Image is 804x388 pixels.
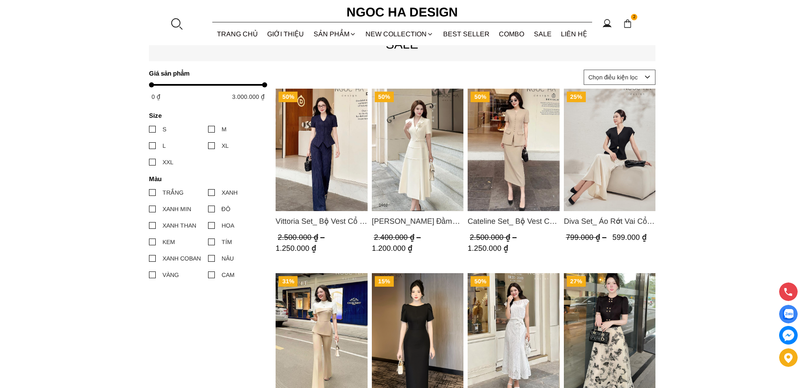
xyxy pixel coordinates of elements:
a: Product image - Diva Set_ Áo Rớt Vai Cổ V, Chân Váy Lụa Đuôi Cá A1078+CV134 [563,89,655,211]
div: KEM [162,237,175,247]
span: 1.250.000 ₫ [276,244,316,252]
a: Product image - Louisa Dress_ Đầm Cổ Vest Cài Hoa Tùng May Gân Nổi Kèm Đai Màu Bee D952 [371,89,463,211]
img: img-CART-ICON-ksit0nf1 [623,19,632,28]
a: Combo [494,23,529,45]
div: VÀNG [162,270,179,279]
div: S [162,125,166,134]
span: 2.400.000 ₫ [374,233,422,241]
div: TÍM [222,237,232,247]
img: Diva Set_ Áo Rớt Vai Cổ V, Chân Váy Lụa Đuôi Cá A1078+CV134 [563,89,655,211]
div: XANH MIN [162,204,191,214]
h4: Màu [149,175,262,182]
span: 0 ₫ [152,93,160,100]
span: Diva Set_ Áo Rớt Vai Cổ V, Chân Váy Lụa Đuôi Cá A1078+CV134 [563,215,655,227]
img: Louisa Dress_ Đầm Cổ Vest Cài Hoa Tùng May Gân Nổi Kèm Đai Màu Bee D952 [371,89,463,211]
span: 2 [631,14,638,21]
div: XANH COBAN [162,254,201,263]
h4: Size [149,112,262,119]
span: 799.000 ₫ [566,233,608,241]
a: SALE [529,23,557,45]
a: Link to Vittoria Set_ Bộ Vest Cổ V Quần Suông Kẻ Sọc BQ013 [276,215,368,227]
h4: Giá sản phẩm [149,70,262,77]
div: CAM [222,270,235,279]
a: Ngoc Ha Design [339,2,466,22]
a: GIỚI THIỆU [263,23,309,45]
a: BEST SELLER [439,23,495,45]
div: NÂU [222,254,234,263]
a: LIÊN HỆ [556,23,592,45]
span: 1.250.000 ₫ [468,244,508,252]
span: 2.500.000 ₫ [278,233,327,241]
img: Vittoria Set_ Bộ Vest Cổ V Quần Suông Kẻ Sọc BQ013 [276,89,368,211]
span: Vittoria Set_ Bộ Vest Cổ V Quần Suông Kẻ Sọc BQ013 [276,215,368,227]
div: L [162,141,166,150]
div: M [222,125,227,134]
div: XL [222,141,229,150]
div: SẢN PHẨM [309,23,361,45]
div: TRẮNG [162,188,184,197]
img: Display image [783,309,793,320]
a: Product image - Cateline Set_ Bộ Vest Cổ V Đính Cúc Nhí Chân Váy Bút Chì BJ127 [468,89,560,211]
span: 1.200.000 ₫ [371,244,412,252]
div: XANH [222,188,238,197]
div: XANH THAN [162,221,196,230]
span: Cateline Set_ Bộ Vest Cổ V Đính Cúc Nhí Chân Váy Bút Chì BJ127 [468,215,560,227]
a: TRANG CHỦ [212,23,263,45]
span: 3.000.000 ₫ [232,93,265,100]
a: Product image - Vittoria Set_ Bộ Vest Cổ V Quần Suông Kẻ Sọc BQ013 [276,89,368,211]
a: Link to Diva Set_ Áo Rớt Vai Cổ V, Chân Váy Lụa Đuôi Cá A1078+CV134 [563,215,655,227]
div: XXL [162,157,173,167]
span: 599.000 ₫ [612,233,646,241]
a: messenger [779,326,798,345]
a: Link to Cateline Set_ Bộ Vest Cổ V Đính Cúc Nhí Chân Váy Bút Chì BJ127 [468,215,560,227]
span: 2.500.000 ₫ [470,233,519,241]
div: ĐỎ [222,204,230,214]
a: Link to Louisa Dress_ Đầm Cổ Vest Cài Hoa Tùng May Gân Nổi Kèm Đai Màu Bee D952 [371,215,463,227]
a: NEW COLLECTION [361,23,439,45]
span: [PERSON_NAME] Đầm Cổ Vest Cài Hoa Tùng May Gân Nổi Kèm Đai Màu Bee D952 [371,215,463,227]
a: Display image [779,305,798,323]
img: Cateline Set_ Bộ Vest Cổ V Đính Cúc Nhí Chân Váy Bút Chì BJ127 [468,89,560,211]
div: HOA [222,221,234,230]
